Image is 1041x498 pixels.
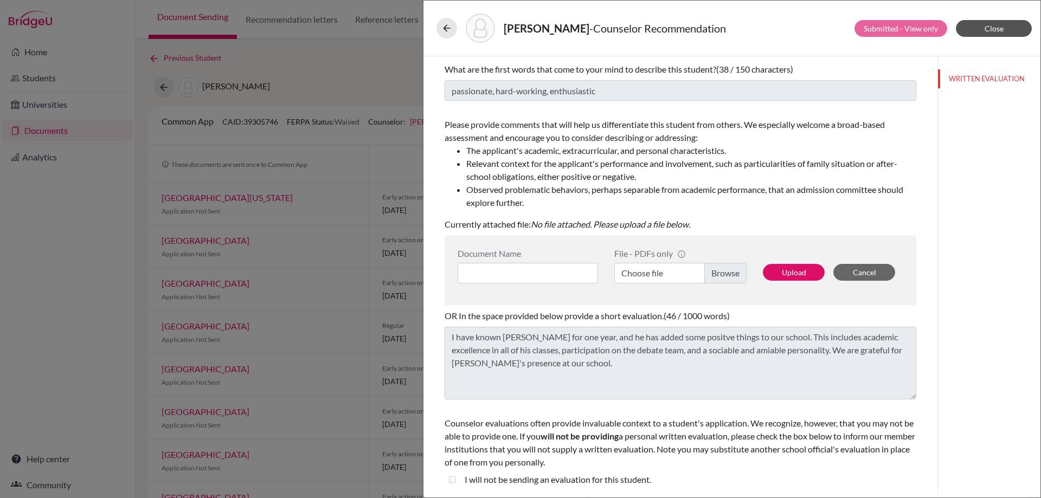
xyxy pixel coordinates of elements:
[763,264,825,281] button: Upload
[445,119,916,209] span: Please provide comments that will help us differentiate this student from others. We especially w...
[466,183,916,209] li: Observed problematic behaviors, perhaps separable from academic performance, that an admission co...
[445,327,916,399] textarea: I have known [PERSON_NAME] for one year, and he has added some positve things to our school. This...
[445,418,915,467] span: Counselor evaluations often provide invaluable context to a student's application. We recognize, ...
[458,248,598,258] div: Document Name
[466,144,916,157] li: The applicant's academic, extracurricular, and personal characteristics.
[589,22,726,35] span: - Counselor Recommendation
[664,311,730,321] span: (46 / 1000 words)
[504,22,589,35] strong: [PERSON_NAME]
[614,248,747,258] div: File - PDFs only
[445,311,664,321] span: OR In the space provided below provide a short evaluation.
[716,64,793,74] span: (38 / 150 characters)
[465,473,651,486] label: I will not be sending an evaluation for this student.
[466,157,916,183] li: Relevant context for the applicant's performance and involvement, such as particularities of fami...
[938,69,1040,88] button: WRITTEN EVALUATION
[445,64,716,74] span: What are the first words that come to your mind to describe this student?
[614,263,747,283] label: Choose file
[445,114,916,235] div: Currently attached file:
[531,219,690,229] i: No file attached. Please upload a file below.
[541,431,619,441] b: will not be providing
[833,264,895,281] button: Cancel
[677,250,686,258] span: info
